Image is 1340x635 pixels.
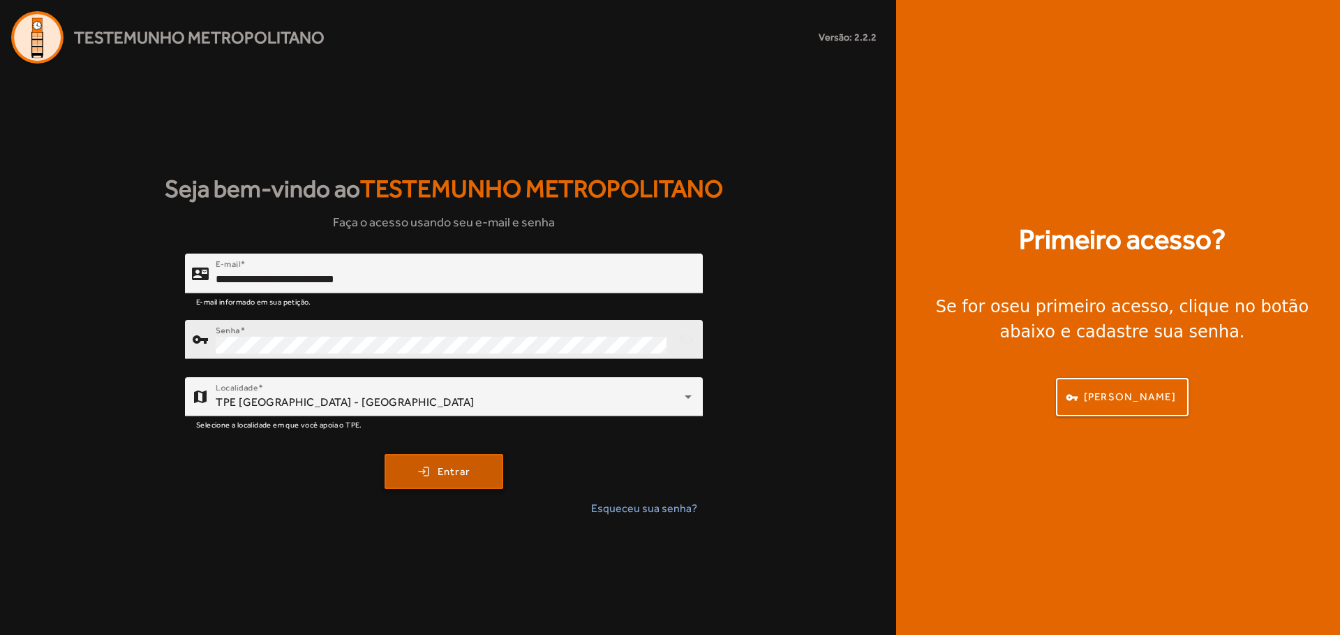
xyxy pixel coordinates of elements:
span: Faça o acesso usando seu e-mail e senha [333,212,555,231]
strong: seu primeiro acesso [1001,297,1169,316]
img: Logo Agenda [11,11,64,64]
mat-hint: Selecione a localidade em que você apoia o TPE. [196,416,362,432]
mat-label: Senha [216,326,240,335]
mat-icon: visibility_off [669,323,703,356]
strong: Seja bem-vindo ao [165,170,723,207]
mat-label: Localidade [216,383,258,393]
strong: Primeiro acesso? [1019,219,1226,261]
span: Testemunho Metropolitano [74,25,325,50]
span: Entrar [438,464,470,480]
span: Testemunho Metropolitano [360,175,723,203]
span: [PERSON_NAME] [1084,389,1176,405]
mat-icon: vpn_key [192,331,209,348]
mat-label: E-mail [216,259,240,269]
mat-hint: E-mail informado em sua petição. [196,293,311,309]
span: Esqueceu sua senha? [591,500,697,517]
button: [PERSON_NAME] [1056,378,1189,416]
div: Se for o , clique no botão abaixo e cadastre sua senha. [913,294,1332,344]
mat-icon: map [192,388,209,405]
small: Versão: 2.2.2 [819,30,877,45]
mat-icon: contact_mail [192,265,209,282]
span: TPE [GEOGRAPHIC_DATA] - [GEOGRAPHIC_DATA] [216,395,475,409]
button: Entrar [385,454,503,489]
